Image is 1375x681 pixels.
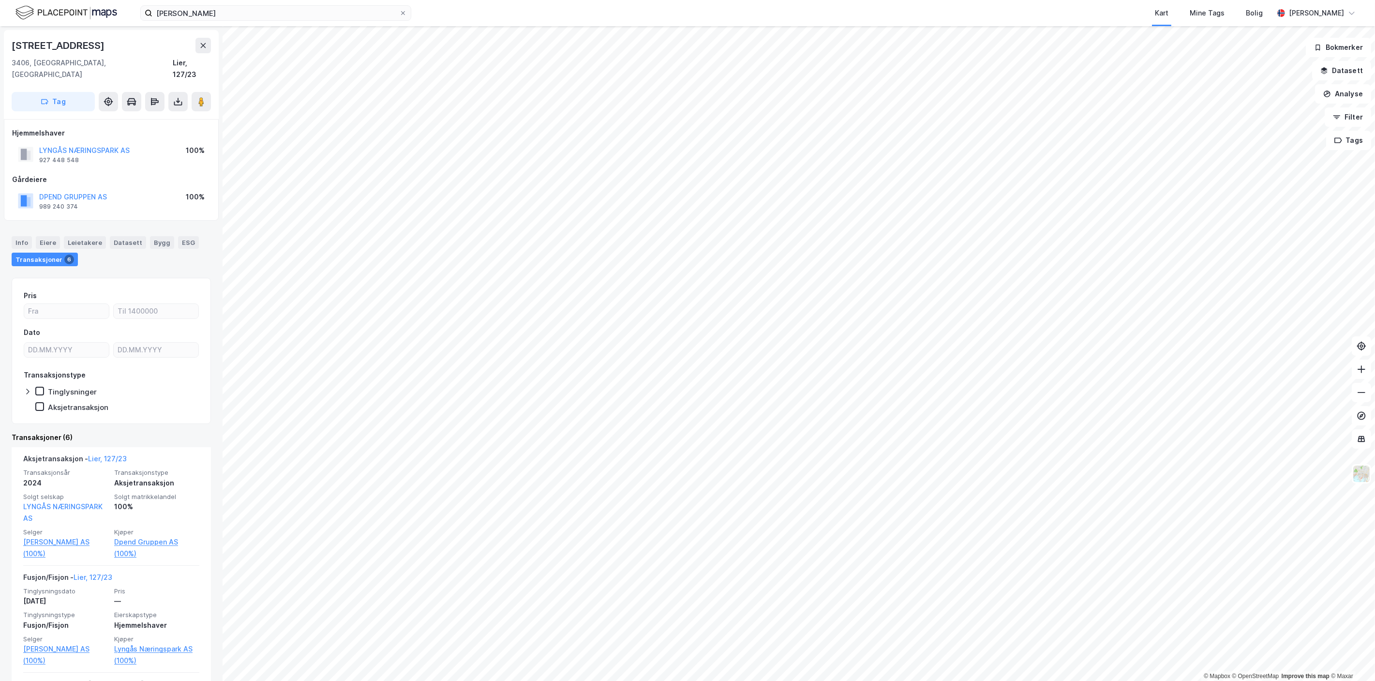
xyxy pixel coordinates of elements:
[1232,673,1279,680] a: OpenStreetMap
[1246,7,1263,19] div: Bolig
[1327,635,1375,681] iframe: Chat Widget
[12,38,106,53] div: [STREET_ADDRESS]
[15,4,117,21] img: logo.f888ab2527a4732fd821a326f86c7f29.svg
[114,343,198,357] input: DD.MM.YYYY
[1204,673,1230,680] a: Mapbox
[23,620,108,631] div: Fusjon/Fisjon
[12,432,211,443] div: Transaksjoner (6)
[24,327,40,338] div: Dato
[23,587,108,595] span: Tinglysningsdato
[1190,7,1225,19] div: Mine Tags
[88,454,127,463] a: Lier, 127/23
[24,290,37,302] div: Pris
[23,469,108,477] span: Transaksjonsår
[12,57,173,80] div: 3406, [GEOGRAPHIC_DATA], [GEOGRAPHIC_DATA]
[23,477,108,489] div: 2024
[23,502,103,522] a: LYNGÅS NÆRINGSPARK AS
[48,387,97,396] div: Tinglysninger
[114,528,199,536] span: Kjøper
[1327,635,1375,681] div: Kontrollprogram for chat
[114,477,199,489] div: Aksjetransaksjon
[1282,673,1330,680] a: Improve this map
[24,343,109,357] input: DD.MM.YYYY
[1289,7,1344,19] div: [PERSON_NAME]
[1306,38,1371,57] button: Bokmerker
[152,6,399,20] input: Søk på adresse, matrikkel, gårdeiere, leietakere eller personer
[24,369,86,381] div: Transaksjonstype
[114,493,199,501] span: Solgt matrikkelandel
[12,174,210,185] div: Gårdeiere
[114,620,199,631] div: Hjemmelshaver
[114,635,199,643] span: Kjøper
[23,595,108,607] div: [DATE]
[114,587,199,595] span: Pris
[1155,7,1168,19] div: Kart
[114,501,199,513] div: 100%
[23,528,108,536] span: Selger
[74,573,112,581] a: Lier, 127/23
[178,236,199,249] div: ESG
[173,57,211,80] div: Lier, 127/23
[114,469,199,477] span: Transaksjonstype
[110,236,146,249] div: Datasett
[12,236,32,249] div: Info
[150,236,174,249] div: Bygg
[36,236,60,249] div: Eiere
[64,255,74,264] div: 6
[1325,107,1371,127] button: Filter
[1352,465,1371,483] img: Z
[23,453,127,469] div: Aksjetransaksjon -
[1326,131,1371,150] button: Tags
[114,304,198,318] input: Til 1400000
[114,643,199,666] a: Lyngås Næringspark AS (100%)
[1312,61,1371,80] button: Datasett
[12,92,95,111] button: Tag
[114,595,199,607] div: —
[12,253,78,266] div: Transaksjoner
[64,236,106,249] div: Leietakere
[114,611,199,619] span: Eierskapstype
[12,127,210,139] div: Hjemmelshaver
[39,156,79,164] div: 927 448 548
[23,611,108,619] span: Tinglysningstype
[23,635,108,643] span: Selger
[39,203,78,211] div: 989 240 374
[23,493,108,501] span: Solgt selskap
[186,191,205,203] div: 100%
[186,145,205,156] div: 100%
[23,643,108,666] a: [PERSON_NAME] AS (100%)
[23,572,112,587] div: Fusjon/Fisjon -
[1315,84,1371,104] button: Analyse
[23,536,108,560] a: [PERSON_NAME] AS (100%)
[114,536,199,560] a: Dpend Gruppen AS (100%)
[24,304,109,318] input: Fra
[48,403,108,412] div: Aksjetransaksjon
